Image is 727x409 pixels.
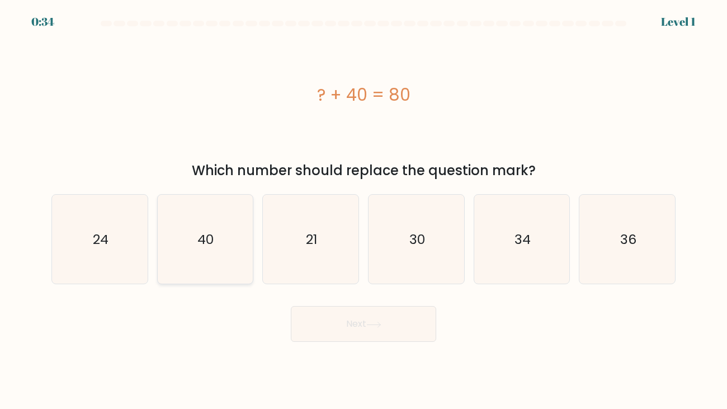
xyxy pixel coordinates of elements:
div: ? + 40 = 80 [51,82,676,107]
text: 24 [93,230,108,248]
text: 40 [198,230,215,248]
text: 21 [306,230,317,248]
div: Which number should replace the question mark? [58,161,669,181]
text: 34 [514,230,531,248]
text: 36 [620,230,636,248]
div: Level 1 [661,13,696,30]
button: Next [291,306,436,342]
text: 30 [409,230,425,248]
div: 0:34 [31,13,54,30]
